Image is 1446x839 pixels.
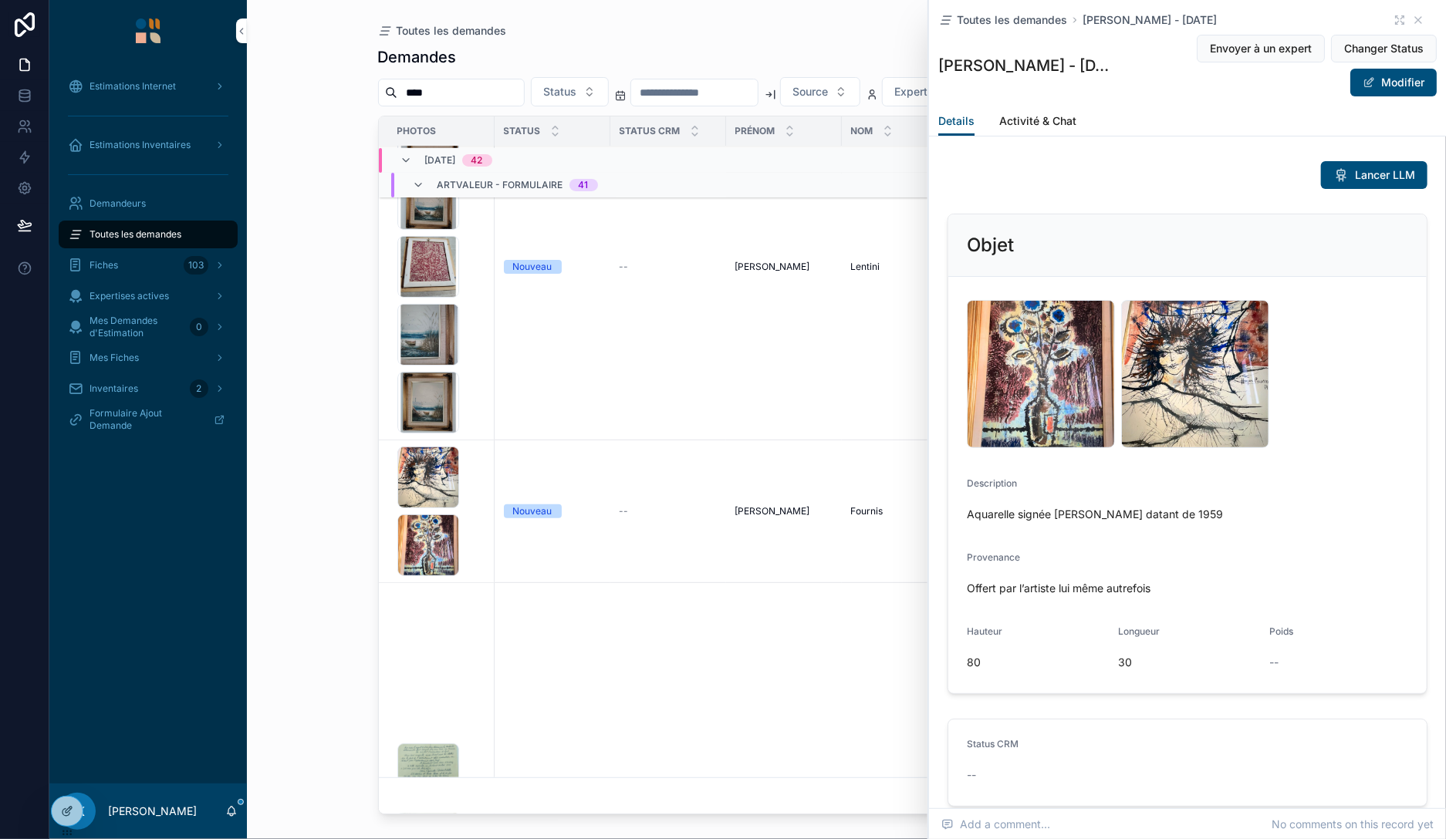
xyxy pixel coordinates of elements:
[184,256,208,275] div: 103
[378,46,457,68] h1: Demandes
[938,12,1067,28] a: Toutes les demandes
[851,505,883,517] span: Fournis
[967,507,1408,522] span: Aquarelle signée [PERSON_NAME] datant de 1959
[957,12,1067,28] span: Toutes les demandes
[1355,167,1415,183] span: Lancer LLM
[1118,655,1257,670] span: 30
[793,84,829,99] span: Source
[967,625,1002,637] span: Hauteur
[620,261,629,273] span: --
[1331,35,1437,62] button: Changer Status
[59,282,238,310] a: Expertises actives
[504,260,601,274] a: Nouveau
[59,131,238,159] a: Estimations Inventaires
[735,125,775,137] span: Prénom
[90,315,184,339] span: Mes Demandes d'Estimation
[1210,41,1312,56] span: Envoyer à un expert
[895,84,928,99] span: Expert
[59,251,238,279] a: Fiches103
[90,407,201,432] span: Formulaire Ajout Demande
[90,259,118,271] span: Fiches
[938,107,975,136] a: Details
[735,261,810,273] span: [PERSON_NAME]
[620,505,629,517] span: --
[59,313,238,341] a: Mes Demandes d'Estimation0
[513,260,552,274] div: Nouveau
[967,477,1017,489] span: Description
[90,197,146,210] span: Demandeurs
[378,23,507,39] a: Toutes les demandes
[90,139,191,151] span: Estimations Inventaires
[882,77,960,106] button: Select Button
[1083,12,1217,28] a: [PERSON_NAME] - [DATE]
[999,107,1076,138] a: Activité & Chat
[620,125,681,137] span: Status CRM
[90,290,169,302] span: Expertises actives
[851,261,880,273] span: Lentini
[471,154,483,167] div: 42
[544,84,577,99] span: Status
[1197,35,1325,62] button: Envoyer à un expert
[425,154,456,167] span: [DATE]
[1350,69,1437,96] button: Modifier
[579,179,589,191] div: 41
[967,233,1014,258] h2: Objet
[531,77,609,106] button: Select Button
[620,505,717,517] a: --
[967,581,1408,596] span: Offert par l’artiste lui même autrefois
[397,125,437,137] span: Photos
[938,113,975,129] span: Details
[1118,625,1160,637] span: Longueur
[938,55,1116,76] h1: [PERSON_NAME] - [DATE]
[1344,41,1424,56] span: Changer Status
[967,551,1020,563] span: Provenance
[90,352,139,364] span: Mes Fiches
[999,113,1076,129] span: Activité & Chat
[941,817,1050,832] span: Add a comment...
[620,261,717,273] a: --
[1269,625,1293,637] span: Poids
[190,379,208,398] div: 2
[59,72,238,100] a: Estimations Internet
[780,77,860,106] button: Select Button
[513,504,552,518] div: Nouveau
[735,505,810,517] span: [PERSON_NAME]
[59,406,238,433] a: Formulaire Ajout Demande
[967,655,1106,670] span: 80
[59,221,238,248] a: Toutes les demandes
[397,23,507,39] span: Toutes les demandes
[851,125,873,137] span: Nom
[967,738,1019,750] span: Status CRM
[504,504,601,518] a: Nouveau
[504,125,541,137] span: Status
[90,382,138,395] span: Inventaires
[90,228,181,241] span: Toutes les demandes
[735,261,833,273] a: [PERSON_NAME]
[59,344,238,372] a: Mes Fiches
[851,261,948,273] a: Lentini
[59,190,238,217] a: Demandeurs
[1269,655,1279,670] span: --
[90,80,176,93] span: Estimations Internet
[851,505,948,517] a: Fournis
[108,804,197,819] p: [PERSON_NAME]
[49,62,247,453] div: scrollable content
[438,179,563,191] span: Artvaleur - Formulaire
[1321,161,1427,189] button: Lancer LLM
[967,767,976,783] span: --
[735,505,833,517] a: [PERSON_NAME]
[1272,817,1434,832] span: No comments on this record yet
[190,318,208,336] div: 0
[136,19,160,43] img: App logo
[59,375,238,403] a: Inventaires2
